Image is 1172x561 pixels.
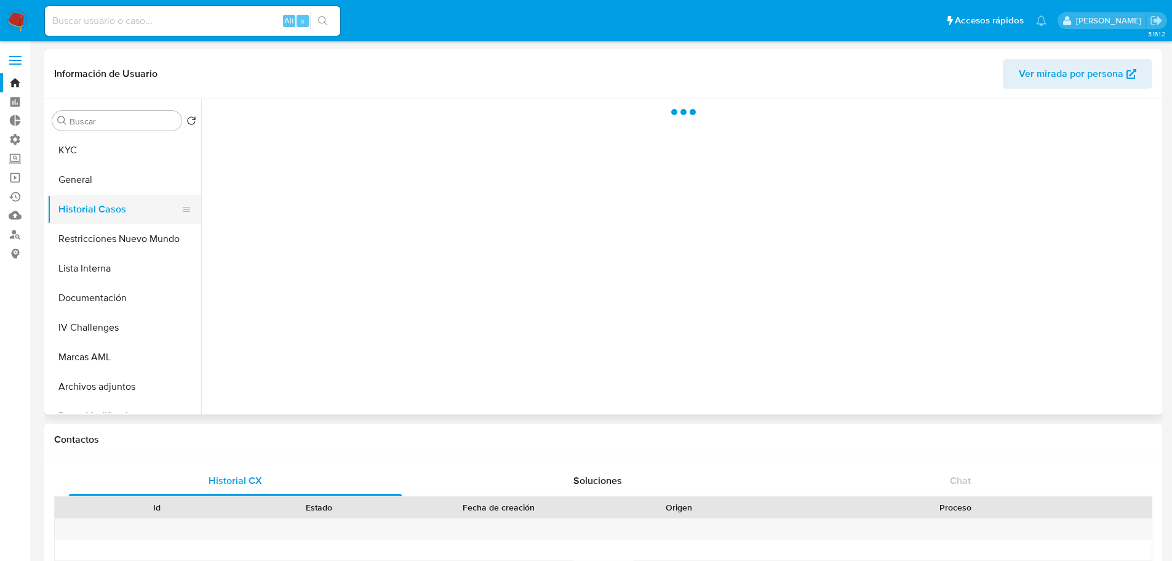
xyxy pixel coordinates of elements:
[950,474,971,488] span: Chat
[54,434,1152,446] h1: Contactos
[47,313,201,342] button: IV Challenges
[247,501,391,514] div: Estado
[47,372,201,402] button: Archivos adjuntos
[47,402,201,431] button: Datos Modificados
[310,12,335,30] button: search-icon
[47,254,201,283] button: Lista Interna
[409,501,589,514] div: Fecha de creación
[301,15,305,26] span: s
[209,474,262,488] span: Historial CX
[47,135,201,165] button: KYC
[47,195,191,224] button: Historial Casos
[85,501,229,514] div: Id
[284,15,294,26] span: Alt
[47,165,201,195] button: General
[57,116,67,126] button: Buscar
[1036,15,1046,26] a: Notificaciones
[955,14,1024,27] span: Accesos rápidos
[768,501,1143,514] div: Proceso
[1019,59,1123,89] span: Ver mirada por persona
[47,342,201,372] button: Marcas AML
[45,13,340,29] input: Buscar usuario o caso...
[47,283,201,313] button: Documentación
[47,224,201,254] button: Restricciones Nuevo Mundo
[70,116,177,127] input: Buscar
[186,116,196,129] button: Volver al orden por defecto
[1076,15,1146,26] p: nicolas.tyrkiel@mercadolibre.com
[1150,14,1163,27] a: Salir
[54,68,157,80] h1: Información de Usuario
[573,474,622,488] span: Soluciones
[607,501,751,514] div: Origen
[1003,59,1152,89] button: Ver mirada por persona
